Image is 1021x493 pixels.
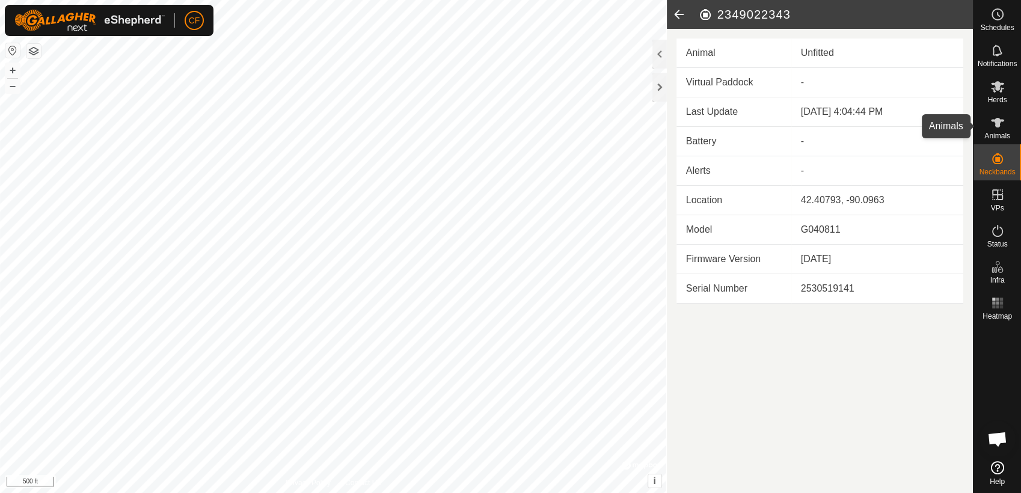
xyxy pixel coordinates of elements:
[676,97,791,127] td: Last Update
[653,476,655,486] span: i
[5,43,20,58] button: Reset Map
[990,478,1005,485] span: Help
[978,60,1017,67] span: Notifications
[980,421,1016,457] div: Open chat
[801,46,954,60] div: Unfitted
[676,68,791,97] td: Virtual Paddock
[984,132,1010,139] span: Animals
[990,204,1004,212] span: VPs
[801,134,954,149] div: -
[676,186,791,215] td: Location
[345,477,381,488] a: Contact Us
[801,77,804,87] app-display-virtual-paddock-transition: -
[676,215,791,245] td: Model
[980,24,1014,31] span: Schedules
[648,474,661,488] button: i
[698,7,973,22] h2: 2349022343
[990,277,1004,284] span: Infra
[987,96,1007,103] span: Herds
[26,44,41,58] button: Map Layers
[286,477,331,488] a: Privacy Policy
[983,313,1012,320] span: Heatmap
[5,63,20,78] button: +
[801,105,954,119] div: [DATE] 4:04:44 PM
[676,156,791,186] td: Alerts
[14,10,165,31] img: Gallagher Logo
[5,79,20,93] button: –
[801,222,954,237] div: G040811
[676,38,791,68] td: Animal
[676,245,791,274] td: Firmware Version
[801,193,954,207] div: 42.40793, -90.0963
[189,14,200,27] span: CF
[801,252,954,266] div: [DATE]
[676,127,791,156] td: Battery
[987,240,1007,248] span: Status
[979,168,1015,176] span: Neckbands
[973,456,1021,490] a: Help
[801,281,954,296] div: 2530519141
[676,274,791,304] td: Serial Number
[791,156,963,186] td: -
